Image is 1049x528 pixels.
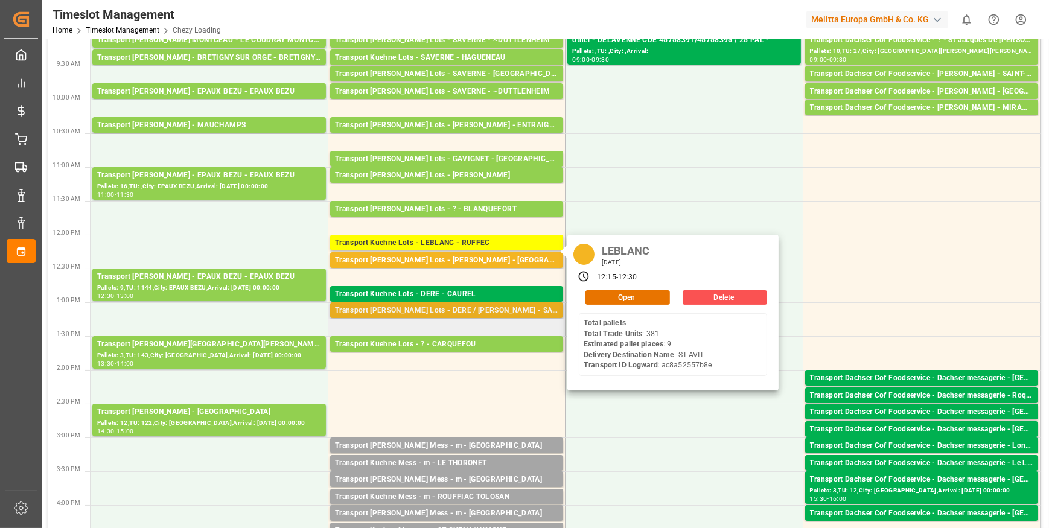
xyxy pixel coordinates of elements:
div: Pallets: 23,TU: 117,City: [GEOGRAPHIC_DATA],Arrival: [DATE] 00:00:00 [335,301,558,311]
div: 13:30 [97,361,115,366]
span: 3:30 PM [57,466,80,472]
div: Transport [PERSON_NAME] Lots - SAVERNE - ~DUTTLENHEIM [335,34,558,46]
div: Transport [PERSON_NAME] - [GEOGRAPHIC_DATA] [97,406,321,418]
div: Transport [PERSON_NAME] Lots - [PERSON_NAME] - [GEOGRAPHIC_DATA] [335,255,558,267]
div: Transport [PERSON_NAME] - EPAUX BEZU - EPAUX BEZU [97,170,321,182]
div: Pallets: 52,TU: 1172,City: [GEOGRAPHIC_DATA],Arrival: [DATE] 00:00:00 [97,132,321,142]
div: - [115,293,116,299]
div: 15:30 [810,496,827,501]
div: Transport Dachser Cof Foodservice - Dachser messagerie - Le Lude [810,457,1033,469]
div: 12:15 [597,272,616,283]
div: Pallets: 3,TU: 143,City: [GEOGRAPHIC_DATA],Arrival: [DATE] 00:00:00 [97,351,321,361]
span: 10:30 AM [53,128,80,135]
div: Pallets: 1,TU: 38,City: Longny au Perche,Arrival: [DATE] 00:00:00 [810,452,1033,462]
div: Pallets: ,TU: 28,City: [GEOGRAPHIC_DATA],Arrival: [DATE] 00:00:00 [335,80,558,91]
div: Pallets: 1,TU: 30,City: [GEOGRAPHIC_DATA],Arrival: [DATE] 00:00:00 [810,469,1033,480]
div: Transport [PERSON_NAME] Mess - m - [GEOGRAPHIC_DATA] [335,440,558,452]
div: 11:30 [116,192,134,197]
div: 13:00 [116,293,134,299]
div: Pallets: 2,TU: 1,City: [GEOGRAPHIC_DATA],Arrival: [DATE] 00:00:00 [810,436,1033,446]
span: 2:00 PM [57,364,80,371]
div: 15:00 [116,428,134,434]
div: Pallets: ,TU: 330,City: [GEOGRAPHIC_DATA],Arrival: [DATE] 00:00:00 [97,46,321,57]
div: Pallets: 1,TU: ,City: CARQUEFOU,Arrival: [DATE] 00:00:00 [335,351,558,361]
div: Pallets: 7,TU: 554,City: [GEOGRAPHIC_DATA],Arrival: [DATE] 00:00:00 [335,165,558,176]
div: Transport Dachser Cof Foodservice - Dachser messagerie - [GEOGRAPHIC_DATA] [810,507,1033,520]
button: Help Center [980,6,1007,33]
div: Transport [PERSON_NAME] - EPAUX BEZU - EPAUX BEZU [97,271,321,283]
div: Pallets: 9,TU: 1144,City: EPAUX BEZU,Arrival: [DATE] 00:00:00 [97,283,321,293]
div: Transport Dachser Cof Foodservice - [PERSON_NAME] - [GEOGRAPHIC_DATA] [810,86,1033,98]
div: Transport [PERSON_NAME] Lots - SAVERNE - [GEOGRAPHIC_DATA] [335,68,558,80]
div: Transport [PERSON_NAME] MONTCEAU - LE COUDRAY MONTCEAU [97,34,321,46]
div: Transport [PERSON_NAME] Mess - m - [GEOGRAPHIC_DATA] [335,507,558,520]
div: Pallets: ,TU: 238,City: ENTRAIGUES SUR LA SORGUE,Arrival: [DATE] 00:00:00 [335,132,558,142]
div: Pallets: 8,TU: 25,City: [GEOGRAPHIC_DATA][PERSON_NAME],Arrival: [DATE] 00:00:00 [810,80,1033,91]
div: Transport Kuehne Lots - LEBLANC - RUFFEC [335,237,558,249]
b: Total Trade Units [584,329,642,338]
div: Pallets: ,TU: 44,City: ~[GEOGRAPHIC_DATA],Arrival: [DATE] 00:00:00 [335,46,558,57]
div: Pallets: 6,TU: ,City: [GEOGRAPHIC_DATA],Arrival: [DATE] 00:00:00 [810,98,1033,108]
span: 12:00 PM [53,229,80,236]
div: Pallets: 5,TU: 194,City: [GEOGRAPHIC_DATA],Arrival: [DATE] 00:00:00 [335,215,558,226]
div: Pallets: ,TU: 21,City: [GEOGRAPHIC_DATA],Arrival: [DATE] 00:00:00 [335,486,558,496]
div: Pallets: 2,TU: 80,City: ~[GEOGRAPHIC_DATA],Arrival: [DATE] 00:00:00 [335,98,558,108]
div: Transport [PERSON_NAME][GEOGRAPHIC_DATA][PERSON_NAME][GEOGRAPHIC_DATA][PERSON_NAME] [97,339,321,351]
div: Pallets: 3,TU: ,City: [GEOGRAPHIC_DATA],Arrival: [DATE] 00:00:00 [97,64,321,74]
div: Transport Kuehne Lots - DERE - CAUREL [335,288,558,301]
div: 09:00 [810,57,827,62]
div: Pallets: ,TU: 5,City: [GEOGRAPHIC_DATA],Arrival: [DATE] 00:00:00 [335,452,558,462]
div: - [115,192,116,197]
span: 4:00 PM [57,500,80,506]
div: 16:00 [829,496,847,501]
div: Transport Kuehne Mess - m - LE THORONET [335,457,558,469]
div: Transport [PERSON_NAME] - MAUCHAMPS [97,119,321,132]
span: 2:30 PM [57,398,80,405]
button: Melitta Europa GmbH & Co. KG [806,8,953,31]
span: 3:00 PM [57,432,80,439]
div: - [827,57,829,62]
div: Pallets: ,TU: 432,City: [GEOGRAPHIC_DATA][PERSON_NAME],Arrival: [DATE] 00:00:00 [335,317,558,327]
button: Open [585,290,670,305]
div: Pallets: 1,TU: 742,City: [GEOGRAPHIC_DATA],Arrival: [DATE] 00:00:00 [335,249,558,259]
div: Melitta Europa GmbH & Co. KG [806,11,948,28]
b: Delivery Destination Name [584,351,674,359]
div: Transport [PERSON_NAME] Lots - GAVIGNET - [GEOGRAPHIC_DATA] [335,153,558,165]
b: Transport ID Logward [584,361,658,369]
div: Transport Dachser Cof Foodservice - Dachser messagerie - Roquetas De Mar [810,390,1033,402]
div: Transport Dachser Cof Foodservice - Dachser messagerie - [GEOGRAPHIC_DATA] [810,424,1033,436]
div: Transport Dachser Cof Foodservice - Dachser messagerie - [GEOGRAPHIC_DATA] [810,372,1033,384]
div: Transport [PERSON_NAME] - EPAUX BEZU - EPAUX BEZU [97,86,321,98]
b: Total pallets [584,319,626,327]
div: 12:30 [97,293,115,299]
a: Timeslot Management [86,26,159,34]
div: 09:00 [572,57,590,62]
div: Pallets: 16,TU: ,City: EPAUX BEZU,Arrival: [DATE] 00:00:00 [97,182,321,192]
div: Pallets: ,TU: 51,City: [GEOGRAPHIC_DATA],Arrival: [DATE] 00:00:00 [810,418,1033,428]
div: LEBLANC [598,241,654,258]
div: Transport Dachser Cof Foodservice - Dachser messagerie - [GEOGRAPHIC_DATA] [810,406,1033,418]
div: Transport Kuehne Lots - SAVERNE - HAGUENEAU [335,52,558,64]
div: Transport [PERSON_NAME] Lots - [PERSON_NAME] - ENTRAIGUES SUR LA SORGUE [335,119,558,132]
div: Transport Dachser Cof Foodservice - ? - St Jacques De [PERSON_NAME] [810,34,1033,46]
div: 12:30 [618,272,637,283]
div: Pallets: 12,TU: 122,City: [GEOGRAPHIC_DATA],Arrival: [DATE] 00:00:00 [97,418,321,428]
div: Pallets: ,TU: 4,City: ROUFFIAC TOLOSAN,Arrival: [DATE] 00:00:00 [335,503,558,514]
div: Transport [PERSON_NAME] Lots - [PERSON_NAME] [335,170,558,182]
div: Transport Dachser Cof Foodservice - [PERSON_NAME] - MIRAMAS CEDEX [810,102,1033,114]
span: 9:30 AM [57,60,80,67]
div: Transport [PERSON_NAME] Lots - DERE / [PERSON_NAME] - SAINT [PERSON_NAME] DU CRAU [335,305,558,317]
div: Pallets: ,TU: 95,City: [GEOGRAPHIC_DATA],Arrival: [DATE] 00:00:00 [810,402,1033,412]
div: Pallets: ,TU: ,City: ,Arrival: [572,46,796,57]
div: [DATE] [598,258,654,267]
div: Pallets: 10,TU: 27,City: [GEOGRAPHIC_DATA][PERSON_NAME][PERSON_NAME],Arrival: [DATE] 00:00:00 [810,46,1033,57]
div: Transport Dachser Cof Foodservice - Dachser messagerie - [GEOGRAPHIC_DATA] [810,474,1033,486]
div: : : 381 : 9 : ST AVIT : ac8a52557b8e [584,318,712,371]
div: Pallets: ,TU: 224,City: [GEOGRAPHIC_DATA],Arrival: [DATE] 00:00:00 [335,182,558,192]
div: Pallets: ,TU: 2376,City: EPAUX BEZU,Arrival: [DATE] 00:00:00 [97,98,321,108]
span: 12:30 PM [53,263,80,270]
div: Transport [PERSON_NAME] - BRETIGNY SUR ORGE - BRETIGNY SUR ORGE [97,52,321,64]
span: 1:30 PM [57,331,80,337]
div: other - DELAVENNE CDE 45758391/45758395 / 25 PAL - [572,34,796,46]
div: - [827,496,829,501]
